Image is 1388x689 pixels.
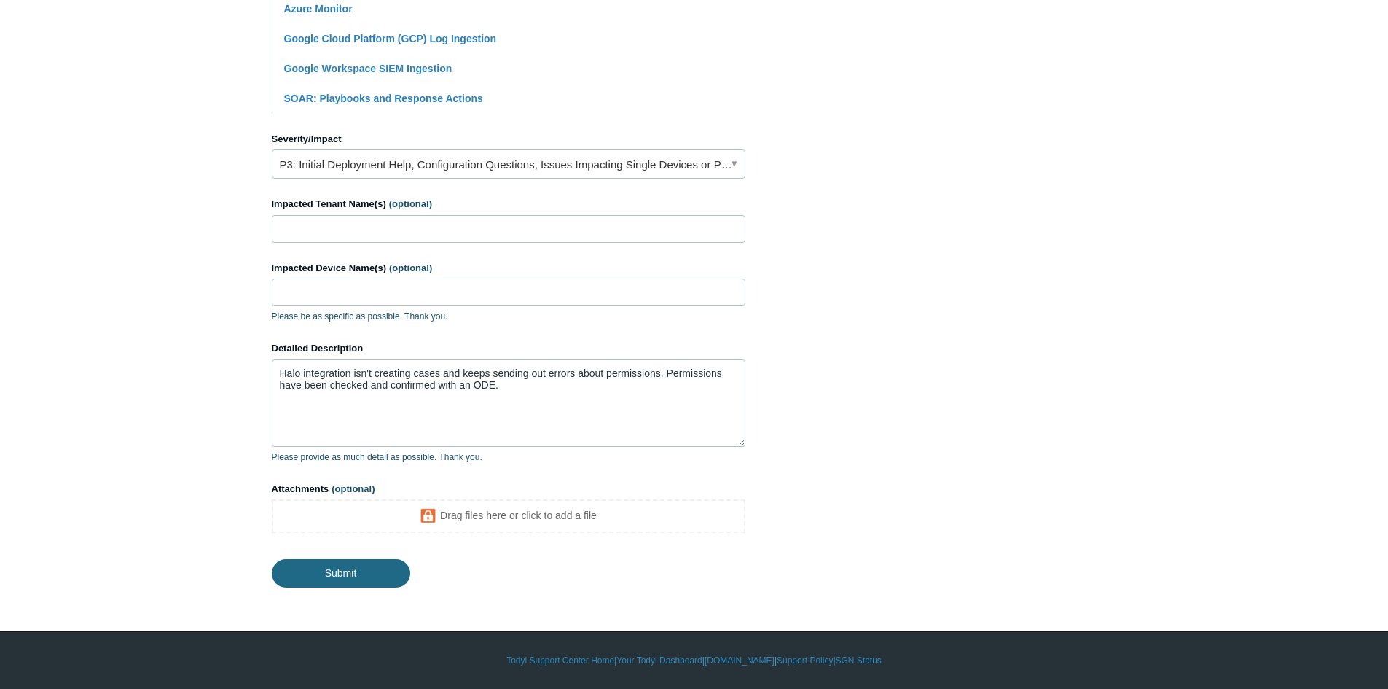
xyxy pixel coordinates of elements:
[272,482,745,497] label: Attachments
[272,654,1117,667] div: | | | |
[705,654,775,667] a: [DOMAIN_NAME]
[272,132,745,147] label: Severity/Impact
[332,483,375,494] span: (optional)
[272,261,745,276] label: Impacted Device Name(s)
[284,33,497,44] a: Google Cloud Platform (GCP) Log Ingestion
[616,654,702,667] a: Your Todyl Dashboard
[272,310,745,323] p: Please be as specific as possible. Thank you.
[284,3,353,15] a: Azure Monitor
[389,198,432,209] span: (optional)
[272,451,745,464] p: Please provide as much detail as possible. Thank you.
[506,654,614,667] a: Todyl Support Center Home
[284,93,483,104] a: SOAR: Playbooks and Response Actions
[272,341,745,356] label: Detailed Description
[389,262,432,273] span: (optional)
[284,63,452,74] a: Google Workspace SIEM Ingestion
[777,654,833,667] a: Support Policy
[272,197,745,211] label: Impacted Tenant Name(s)
[272,149,745,179] a: P3: Initial Deployment Help, Configuration Questions, Issues Impacting Single Devices or Past Out...
[836,654,882,667] a: SGN Status
[272,559,410,587] input: Submit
